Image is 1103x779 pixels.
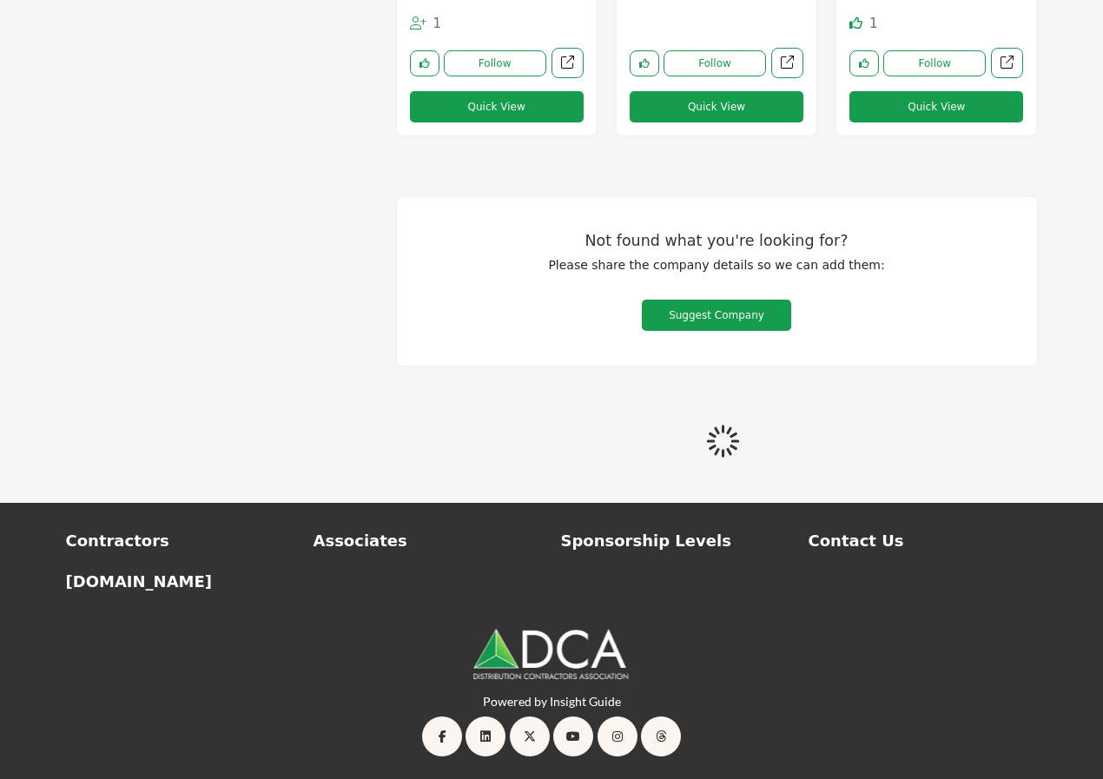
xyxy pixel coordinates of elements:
span: Suggest Company [669,309,764,321]
img: No Site Logo [473,628,630,683]
a: Sponsorship Levels [561,529,790,552]
a: Open global-underground-corp in new tab [771,48,803,78]
h3: Not found what you're looking for? [432,232,1002,250]
a: Open grace-industries-llc in new tab [991,48,1023,78]
button: Like listing [630,50,659,76]
a: Facebook Link [422,716,462,756]
a: Contractors [66,529,295,552]
button: Quick View [849,91,1023,122]
a: Powered by Insight Guide [483,694,621,709]
i: Like [849,17,862,30]
span: 1 [433,16,441,31]
a: Twitter Link [510,716,550,756]
button: Follow [444,50,546,76]
a: LinkedIn Link [466,716,505,756]
a: [DOMAIN_NAME] [66,570,295,593]
span: Please share the company details so we can add them: [548,258,884,272]
button: Follow [883,50,986,76]
button: Suggest Company [642,300,791,331]
a: YouTube Link [553,716,593,756]
button: Quick View [410,91,584,122]
a: Contact Us [809,529,1038,552]
button: Quick View [630,91,803,122]
span: 1 [869,16,878,31]
a: Threads Link [641,716,681,756]
a: Associates [314,529,543,552]
a: Open gabes-construction-co-inc in new tab [551,48,584,78]
button: Follow [664,50,766,76]
button: Like listing [849,50,879,76]
div: Followers [410,14,442,34]
button: Like listing [410,50,439,76]
a: Instagram Link [598,716,637,756]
